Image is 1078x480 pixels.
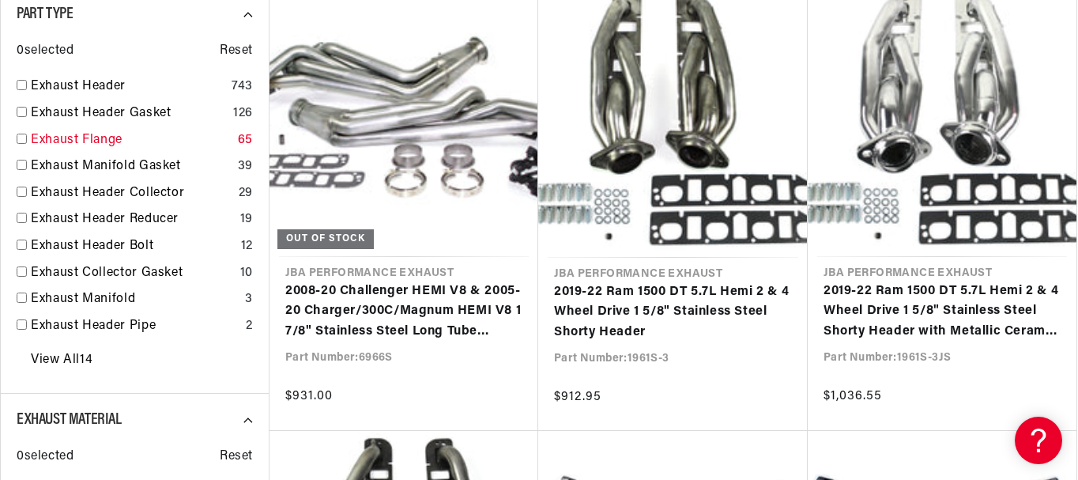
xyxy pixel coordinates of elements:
span: 0 selected [17,41,73,62]
a: 2019-22 Ram 1500 DT 5.7L Hemi 2 & 4 Wheel Drive 1 5/8" Stainless Steel Shorty Header with Metalli... [824,282,1061,342]
a: Exhaust Header Reducer [31,210,234,230]
a: Exhaust Manifold [31,289,239,310]
div: 3 [245,289,253,310]
span: Exhaust Material [17,412,122,428]
a: Exhaust Flange [31,130,232,151]
a: Exhaust Header [31,77,225,97]
div: 29 [239,183,253,204]
span: Part Type [17,6,73,22]
a: 2008-20 Challenger HEMI V8 & 2005-20 Charger/300C/Magnum HEMI V8 1 7/8" Stainless Steel Long Tube... [285,282,522,342]
a: Exhaust Header Pipe [31,316,239,337]
a: Exhaust Manifold Gasket [31,157,232,177]
a: Exhaust Header Bolt [31,236,235,257]
span: Reset [220,447,253,467]
div: 2 [246,316,253,337]
span: 0 selected [17,447,73,467]
a: 2019-22 Ram 1500 DT 5.7L Hemi 2 & 4 Wheel Drive 1 5/8" Stainless Steel Shorty Header [554,282,792,343]
div: 10 [240,263,253,284]
span: Reset [220,41,253,62]
a: View All 14 [31,350,92,371]
div: 65 [238,130,253,151]
a: Exhaust Header Gasket [31,104,227,124]
div: 39 [238,157,253,177]
div: 19 [240,210,253,230]
a: Exhaust Collector Gasket [31,263,234,284]
div: 126 [233,104,253,124]
a: Exhaust Header Collector [31,183,232,204]
div: 743 [232,77,253,97]
div: 12 [241,236,253,257]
